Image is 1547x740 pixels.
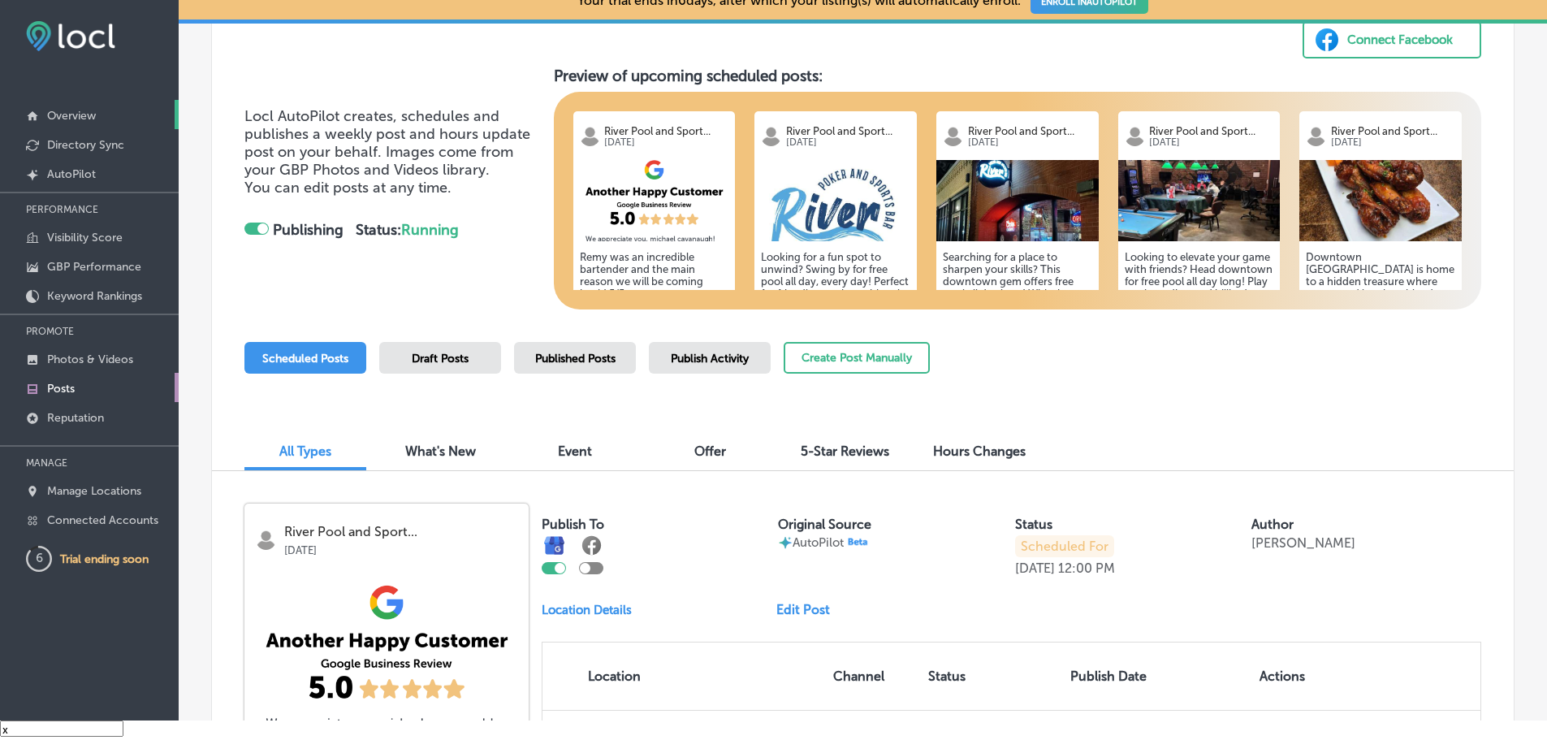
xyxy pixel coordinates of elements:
label: Original Source [778,517,871,532]
p: Keyword Rankings [47,289,142,303]
p: [DATE] [1149,137,1273,148]
th: Status [922,643,1064,710]
p: Directory Sync [47,138,124,152]
h3: Preview of upcoming scheduled posts: [554,67,1481,85]
p: [DATE] [1331,137,1455,148]
button: Connect Facebook [1303,21,1481,58]
img: Beta [844,535,872,547]
img: 1753570020bd6e080a-70b8-4e1a-af1b-cc3a6bb76c2a_2024-11-03.jpg [1299,160,1462,241]
label: Author [1251,517,1294,532]
h5: Looking for a fun spot to unwind? Swing by for free pool all day, every day! Perfect for friendly... [761,251,910,397]
a: Edit Post [776,602,843,617]
img: logo [580,126,600,146]
p: Overview [47,109,96,123]
img: 17535700198a50d551-5db1-48f7-88f8-e60823057658_2024-11-03.jpg [936,160,1099,241]
p: River Pool and Sport... [604,125,728,137]
h5: Looking to elevate your game with friends? Head downtown for free pool all day long! Play on thre... [1125,251,1274,409]
p: [DATE] [284,539,517,556]
span: You can edit posts at any time. [244,179,452,197]
span: 5-Star Reviews [801,444,889,459]
p: Connected Accounts [47,513,158,527]
strong: Status: [356,221,459,239]
img: logo [943,126,963,146]
th: Location [542,643,827,710]
span: Offer [694,444,726,459]
img: bc276c93-c881-4aab-9f03-7685d386c539.png [244,575,529,738]
span: Hours Changes [933,444,1026,459]
span: Published Posts [535,352,616,366]
img: logo [761,126,781,146]
p: River Pool and Sport... [968,125,1092,137]
div: Connect Facebook [1347,28,1453,52]
button: Create Post Manually [784,342,930,374]
img: 175357002160016527-905d-494e-8946-8b6630f46feb_2023-10-02.jpg [1118,160,1281,241]
span: What's New [405,444,476,459]
label: Publish To [542,517,604,532]
p: Location Details [542,603,632,617]
span: Publish Activity [671,352,749,366]
img: logo [256,530,276,550]
label: Status [1015,517,1052,532]
h5: Searching for a place to sharpen your skills? This downtown gem offers free pool all day long! Wi... [943,251,1092,409]
img: bc276c93-c881-4aab-9f03-7685d386c539.png [573,160,736,241]
p: GBP Performance [47,260,141,274]
th: Publish Date [1064,643,1253,710]
p: [DATE] [604,137,728,148]
p: Manage Locations [47,484,141,498]
p: River Pool and Sport... [284,525,517,539]
p: Scheduled For [1015,535,1114,557]
strong: Publishing [273,221,344,239]
p: 12:00 PM [1058,560,1115,576]
img: fda3e92497d09a02dc62c9cd864e3231.png [26,21,115,51]
p: [DATE] [968,137,1092,148]
p: [PERSON_NAME] [1251,535,1355,551]
span: Event [558,444,592,459]
th: Channel [827,643,922,710]
th: Actions [1253,643,1329,710]
img: logo [1306,126,1326,146]
p: River Pool and Sport... [1331,125,1455,137]
span: All Types [279,444,331,459]
p: Reputation [47,411,104,425]
p: Posts [47,382,75,396]
p: Trial ending soon [60,552,149,566]
text: 6 [36,551,43,565]
p: [DATE] [1015,560,1055,576]
span: Draft Posts [412,352,469,366]
p: AutoPilot [47,167,96,181]
img: autopilot-icon [778,535,793,550]
img: 17535700235e259b72-1bda-4afb-a166-754eafc25081_2023-10-02.jpg [754,160,917,241]
span: Running [401,221,459,239]
p: Visibility Score [47,231,123,245]
p: Photos & Videos [47,353,133,366]
p: River Pool and Sport... [1149,125,1273,137]
img: logo [1125,126,1145,146]
p: [DATE] [786,137,910,148]
h5: Downtown [GEOGRAPHIC_DATA] is home to a hidden treasure where games and laughter blend seamlessly... [1306,251,1455,434]
span: Locl AutoPilot creates, schedules and publishes a weekly post and hours update post on your behal... [244,107,530,179]
h5: Remy was an incredible bartender and the main reason we will be coming back! 5/5 Customer Review ... [580,251,729,336]
p: AutoPilot [793,535,872,550]
p: River Pool and Sport... [786,125,910,137]
span: Scheduled Posts [262,352,348,366]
